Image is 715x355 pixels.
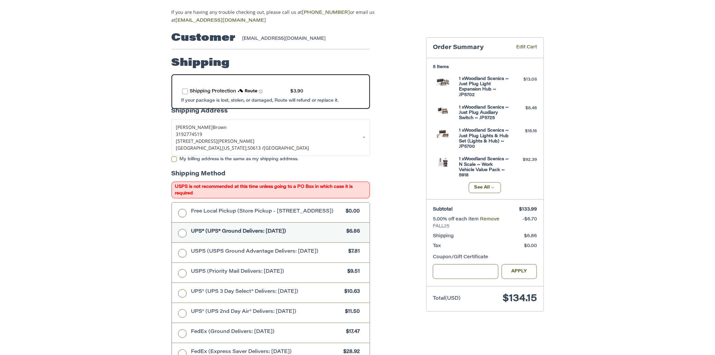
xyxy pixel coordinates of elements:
[213,124,227,130] span: Brown
[191,268,344,276] span: USPS (Priority Mail Delivers: [DATE])
[291,88,304,95] div: $3.90
[191,248,345,256] span: USPS (USPS Ground Advantage Delivers: [DATE])
[176,131,202,137] span: 3192774519
[433,223,537,230] span: FALL25
[511,105,537,112] div: $8.46
[344,268,360,276] span: $9.51
[190,89,236,94] span: Shipping Protection
[343,228,360,236] span: $6.86
[342,308,360,316] span: $11.50
[524,244,537,248] span: $0.00
[302,11,350,15] a: [PHONE_NUMBER]
[191,308,342,316] span: UPS® (UPS 2nd Day Air® Delivers: [DATE])
[469,182,501,193] button: See All
[176,124,213,130] span: [PERSON_NAME]
[172,157,370,162] label: My billing address is the same as my shipping address.
[433,296,461,301] span: Total (USD)
[172,119,370,156] a: Enter or select a different address
[511,128,537,135] div: $16.16
[264,145,309,151] span: [GEOGRAPHIC_DATA]
[480,217,499,222] a: Remove
[248,145,264,151] span: 50613 /
[433,44,507,52] h3: Order Summary
[191,208,343,216] span: Free Local Pickup (Store Pickup - [STREET_ADDRESS])
[345,248,360,256] span: $7.81
[181,98,339,103] span: If your package is lost, stolen, or damaged, Route will refund or replace it.
[433,217,480,222] span: 5.00% off each item
[191,288,341,296] span: UPS® (UPS 3 Day Select® Delivers: [DATE])
[433,244,441,248] span: Tax
[176,18,266,23] a: [EMAIL_ADDRESS][DOMAIN_NAME]
[433,264,498,279] input: Gift Certificate or Coupon Code
[459,128,509,149] h4: 1 x Woodland Scenics ~ Just Plug Lights & Hub Set (Lights & Hub) ~ JP5700
[433,207,453,212] span: Subtotal
[223,145,248,151] span: [US_STATE],
[242,36,363,42] div: [EMAIL_ADDRESS][DOMAIN_NAME]
[459,157,509,178] h4: 1 x Woodland Scenics ~ N Scale ~ Work Vehicle Value Pack ~ 5918
[182,85,359,98] div: route shipping protection selector element
[459,105,509,121] h4: 1 x Woodland Scenics ~ Just Plug Auxiliary Switch ~ JP5725
[176,138,255,144] span: [STREET_ADDRESS][PERSON_NAME]
[172,57,230,70] h2: Shipping
[172,182,370,198] span: USPS is not recommended at this time unless going to a PO Box in which case it is required
[259,89,263,93] span: Learn more
[176,145,223,151] span: [GEOGRAPHIC_DATA],
[522,217,537,222] span: -$6.70
[341,288,360,296] span: $10.63
[343,328,360,336] span: $17.47
[191,328,343,336] span: FedEx (Ground Delivers: [DATE])
[191,228,343,236] span: UPS® (UPS® Ground Delivers: [DATE])
[511,76,537,83] div: $13.08
[172,32,236,45] h2: Customer
[503,294,537,304] span: $134.15
[511,157,537,163] div: $92.39
[433,234,454,239] span: Shipping
[433,254,537,261] div: Coupon/Gift Certificate
[524,234,537,239] span: $6.86
[172,9,396,24] p: If you are having any trouble checking out, please call us at or email us at
[172,107,228,119] legend: Shipping Address
[507,44,537,52] a: Edit Cart
[502,264,537,279] button: Apply
[519,207,537,212] span: $133.99
[343,208,360,216] span: $0.00
[172,170,226,182] legend: Shipping Method
[459,76,509,98] h4: 1 x Woodland Scenics ~ Just Plug Light Expansion Hub ~ JP5702
[433,64,537,70] h3: 5 Items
